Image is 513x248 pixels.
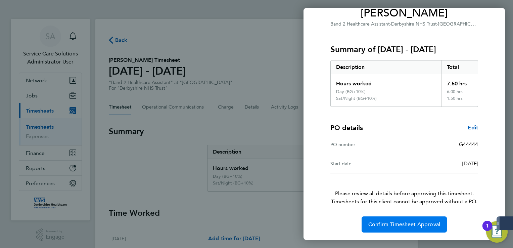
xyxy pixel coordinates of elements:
div: Hours worked [331,74,441,89]
button: Confirm Timesheet Approval [362,216,447,233]
div: 1.50 hrs [441,96,478,107]
span: Confirm Timesheet Approval [368,221,440,228]
span: · [390,21,391,27]
span: Band 2 Healthcare Assistant [330,21,390,27]
div: Day (BG+10%) [336,89,366,94]
h4: PO details [330,123,363,132]
div: 6.00 hrs [441,89,478,96]
div: PO number [330,140,404,149]
span: Timesheets for this client cannot be approved without a PO. [322,198,486,206]
div: Summary of 15 - 21 Sep 2025 [330,60,478,107]
div: Description [331,60,441,74]
div: Sat/Night (BG+10%) [336,96,377,101]
a: Edit [468,124,478,132]
p: Please review all details before approving this timesheet. [322,173,486,206]
button: Open Resource Center, 1 new notification [486,221,508,243]
span: · [437,21,438,27]
span: G44444 [459,141,478,148]
div: Total [441,60,478,74]
span: [PERSON_NAME] [330,6,478,20]
span: Edit [468,124,478,131]
div: 7.50 hrs [441,74,478,89]
div: [DATE] [404,160,478,168]
div: 1 [486,226,489,235]
span: [GEOGRAPHIC_DATA] [438,20,486,27]
span: Derbyshire NHS Trust [391,21,437,27]
h3: Summary of [DATE] - [DATE] [330,44,478,55]
div: Start date [330,160,404,168]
